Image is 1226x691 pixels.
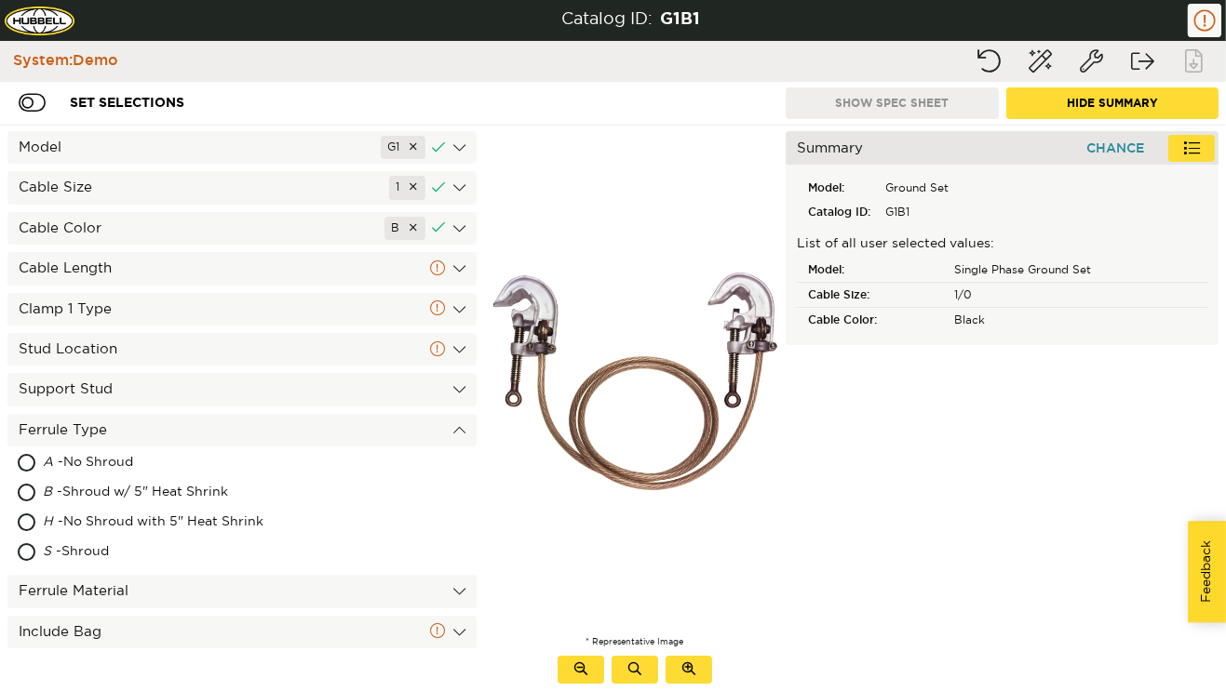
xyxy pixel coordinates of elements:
[7,575,477,607] div: Ferrule Material
[7,171,477,204] div: Cable Size
[43,508,357,538] div: - No Shroud with 5" Heat Shrink
[7,212,477,245] div: Cable Color
[384,217,425,240] div: B
[7,616,477,648] div: Include Bag
[786,131,1219,165] div: Summary
[7,252,477,285] div: Cable Length
[7,293,477,326] div: Clamp 1 Type
[43,478,340,508] div: - Shroud w/ 5" Heat Shrink
[484,637,786,649] div: * Representative Image
[43,456,53,469] span: A
[797,176,878,200] div: Model
[562,8,653,33] div: Catalog ID:
[954,264,1091,275] span: Single Phase Ground Set
[43,538,280,567] div: - Shroud
[4,50,118,72] div: System: Demo
[43,485,52,498] span: B
[7,373,477,405] div: Support Stud
[797,200,878,224] div: Catalog ID
[797,283,947,308] div: Cable Size
[878,176,956,200] div: Ground Set
[797,235,1207,254] p: List of all user selected values:
[7,414,477,446] div: Ferrule Type
[661,8,701,33] div: G1B1
[7,333,477,365] div: Stud Location
[7,131,477,164] div: Model
[954,289,972,300] span: 1/0
[872,141,1144,156] span: CHANCE
[1006,87,1219,119] button: Hide Summary
[797,308,947,333] div: Cable Color
[43,448,292,478] div: - No Shroud
[878,200,956,224] div: G1B1
[954,314,985,326] span: Black
[389,176,425,199] div: 1
[797,258,947,283] div: Model
[43,515,53,528] span: H
[61,86,194,120] div: Set Selections
[381,136,425,159] div: G1
[43,545,51,558] span: S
